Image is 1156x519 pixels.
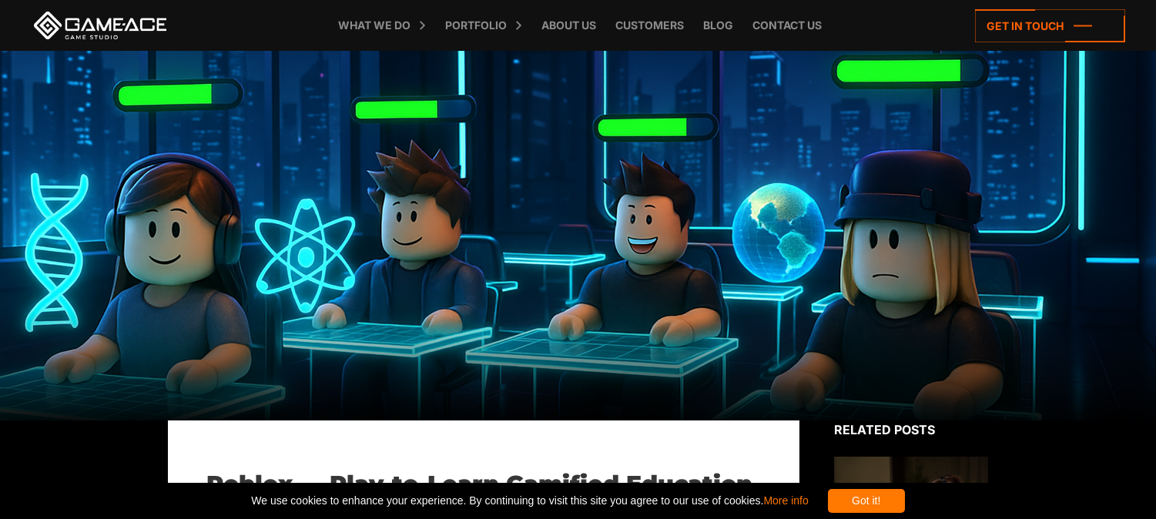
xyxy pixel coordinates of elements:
a: More info [763,494,808,507]
span: We use cookies to enhance your experience. By continuing to visit this site you agree to our use ... [251,489,808,513]
a: Get in touch [975,9,1125,42]
h1: Roblox — Play-to-Learn Gamified Education [206,470,761,498]
div: Related posts [834,420,988,439]
div: Got it! [828,489,905,513]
